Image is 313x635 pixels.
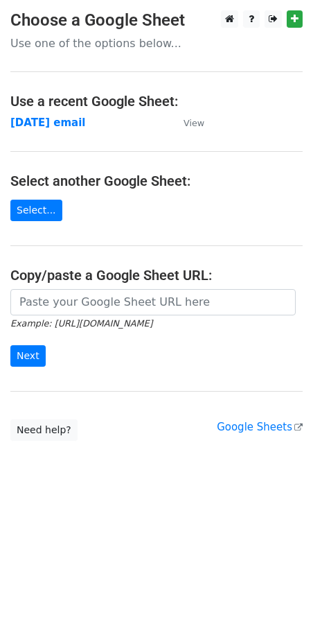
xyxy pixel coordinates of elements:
[10,10,303,31] h3: Choose a Google Sheet
[10,173,303,189] h4: Select another Google Sheet:
[10,200,62,221] a: Select...
[184,118,204,128] small: View
[10,267,303,284] h4: Copy/paste a Google Sheet URL:
[170,116,204,129] a: View
[10,93,303,110] h4: Use a recent Google Sheet:
[10,116,86,129] a: [DATE] email
[217,421,303,433] a: Google Sheets
[10,345,46,367] input: Next
[10,318,152,329] small: Example: [URL][DOMAIN_NAME]
[10,289,296,315] input: Paste your Google Sheet URL here
[10,419,78,441] a: Need help?
[10,36,303,51] p: Use one of the options below...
